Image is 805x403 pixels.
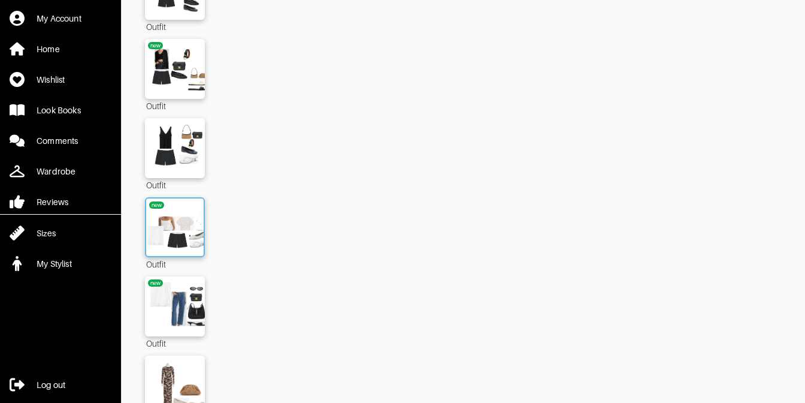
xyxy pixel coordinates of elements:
[141,282,209,330] img: Outfit Outfit
[37,227,56,239] div: Sizes
[145,257,205,270] div: Outfit
[152,201,162,209] div: new
[145,20,205,33] div: Outfit
[150,42,161,49] div: new
[145,336,205,350] div: Outfit
[150,279,161,287] div: new
[37,135,78,147] div: Comments
[141,45,209,93] img: Outfit Outfit
[37,74,65,86] div: Wishlist
[37,166,75,178] div: Wardrobe
[37,258,72,270] div: My Stylist
[37,379,65,391] div: Log out
[37,43,60,55] div: Home
[145,99,205,112] div: Outfit
[143,204,207,250] img: Outfit Outfit
[145,178,205,191] div: Outfit
[37,196,68,208] div: Reviews
[37,104,81,116] div: Look Books
[141,124,209,172] img: Outfit Outfit
[37,13,81,25] div: My Account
